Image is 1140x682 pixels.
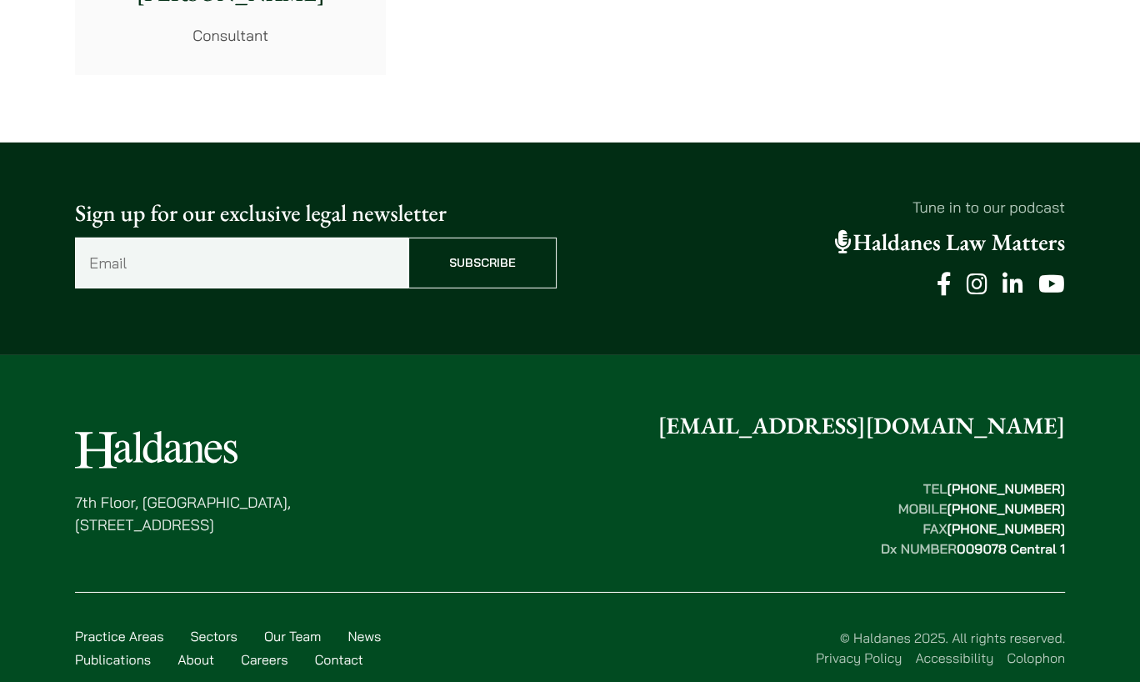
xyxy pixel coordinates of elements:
[881,480,1065,557] strong: TEL MOBILE FAX Dx NUMBER
[947,480,1065,497] mark: [PHONE_NUMBER]
[264,628,322,644] a: Our Team
[915,649,993,666] a: Accessibility
[75,491,291,536] p: 7th Floor, [GEOGRAPHIC_DATA], [STREET_ADDRESS]
[177,651,214,668] a: About
[190,628,237,644] a: Sectors
[957,540,1065,557] mark: 009078 Central 1
[75,651,151,668] a: Publications
[816,649,902,666] a: Privacy Policy
[75,196,557,231] p: Sign up for our exclusive legal newsletter
[583,196,1065,218] p: Tune in to our podcast
[241,651,288,668] a: Careers
[88,24,372,47] p: Consultant
[947,520,1065,537] mark: [PHONE_NUMBER]
[347,628,381,644] a: News
[947,500,1065,517] mark: [PHONE_NUMBER]
[405,628,1065,668] div: © Haldanes 2025. All rights reserved.
[835,228,1065,258] a: Haldanes Law Matters
[75,628,163,644] a: Practice Areas
[408,238,557,288] input: Subscribe
[315,651,363,668] a: Contact
[75,238,408,288] input: Email
[1007,649,1065,666] a: Colophon
[75,431,237,469] img: Logo of Haldanes
[657,411,1065,441] a: [EMAIL_ADDRESS][DOMAIN_NAME]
